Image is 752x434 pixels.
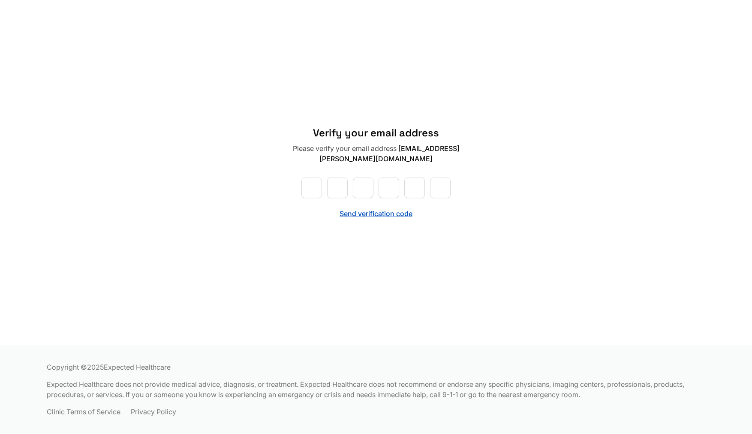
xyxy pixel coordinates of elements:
[131,407,176,417] a: Privacy Policy
[47,362,705,372] p: Copyright © 2025 Expected Healthcare
[47,407,120,417] a: Clinic Terms of Service
[280,126,472,140] h2: Verify your email address
[340,208,412,219] button: Send verification code
[280,143,472,164] p: Please verify your email address
[47,379,705,400] p: Expected Healthcare does not provide medical advice, diagnosis, or treatment. Expected Healthcare...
